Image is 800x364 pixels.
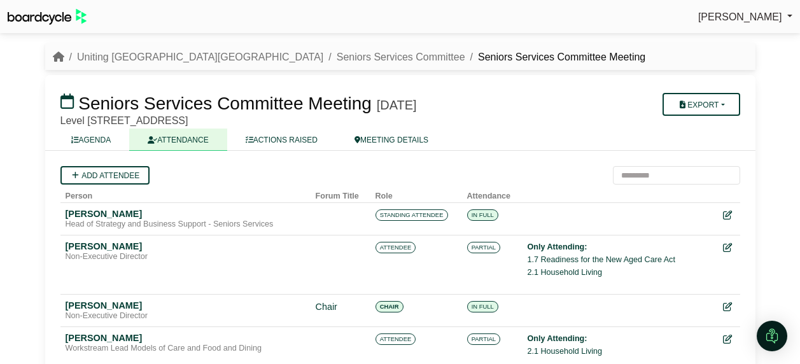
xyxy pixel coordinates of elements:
div: Non-Executive Director [66,311,305,321]
div: Chair [316,300,365,314]
div: Edit [723,208,735,223]
li: Seniors Services Committee Meeting [465,49,646,66]
div: [PERSON_NAME] [66,208,305,220]
li: 2.1 Household Living [528,266,713,279]
span: PARTIAL [467,333,501,345]
span: CHAIR [375,301,404,312]
th: Person [60,185,311,203]
span: Seniors Services Committee Meeting [78,94,372,113]
span: ATTENDEE [375,242,416,253]
th: Forum Title [311,185,370,203]
div: Edit [723,332,735,347]
div: [PERSON_NAME] [66,241,305,252]
div: Head of Strategy and Business Support - Seniors Services [66,220,305,230]
span: ATTENDEE [375,333,416,345]
div: Non-Executive Director [66,252,305,262]
th: Role [370,185,462,203]
div: Only Attending: [528,332,713,345]
li: 2.1 Household Living [528,345,713,358]
a: Uniting [GEOGRAPHIC_DATA][GEOGRAPHIC_DATA] [77,52,323,62]
span: STANDING ATTENDEE [375,209,448,221]
span: PARTIAL [467,242,501,253]
a: ATTENDANCE [129,129,227,151]
a: AGENDA [53,129,130,151]
div: Only Attending: [528,241,713,253]
li: 1.7 Readiness for the New Aged Care Act [528,253,713,266]
span: [PERSON_NAME] [698,11,782,22]
span: IN FULL [467,301,498,312]
div: [DATE] [377,97,417,113]
a: [PERSON_NAME] [698,9,792,25]
button: Export [663,93,740,116]
span: Level [STREET_ADDRESS] [60,115,188,126]
a: Seniors Services Committee [337,52,465,62]
a: ACTIONS RAISED [227,129,336,151]
nav: breadcrumb [53,49,646,66]
div: Workstream Lead Models of Care and Food and Dining [66,344,305,354]
a: MEETING DETAILS [336,129,447,151]
a: Add attendee [60,166,150,185]
img: BoardcycleBlackGreen-aaafeed430059cb809a45853b8cf6d952af9d84e6e89e1f1685b34bfd5cb7d64.svg [8,9,87,25]
div: [PERSON_NAME] [66,332,305,344]
th: Attendance [462,185,523,203]
div: Edit [723,241,735,255]
div: Open Intercom Messenger [757,321,787,351]
span: IN FULL [467,209,498,221]
div: Edit [723,300,735,314]
div: [PERSON_NAME] [66,300,305,311]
